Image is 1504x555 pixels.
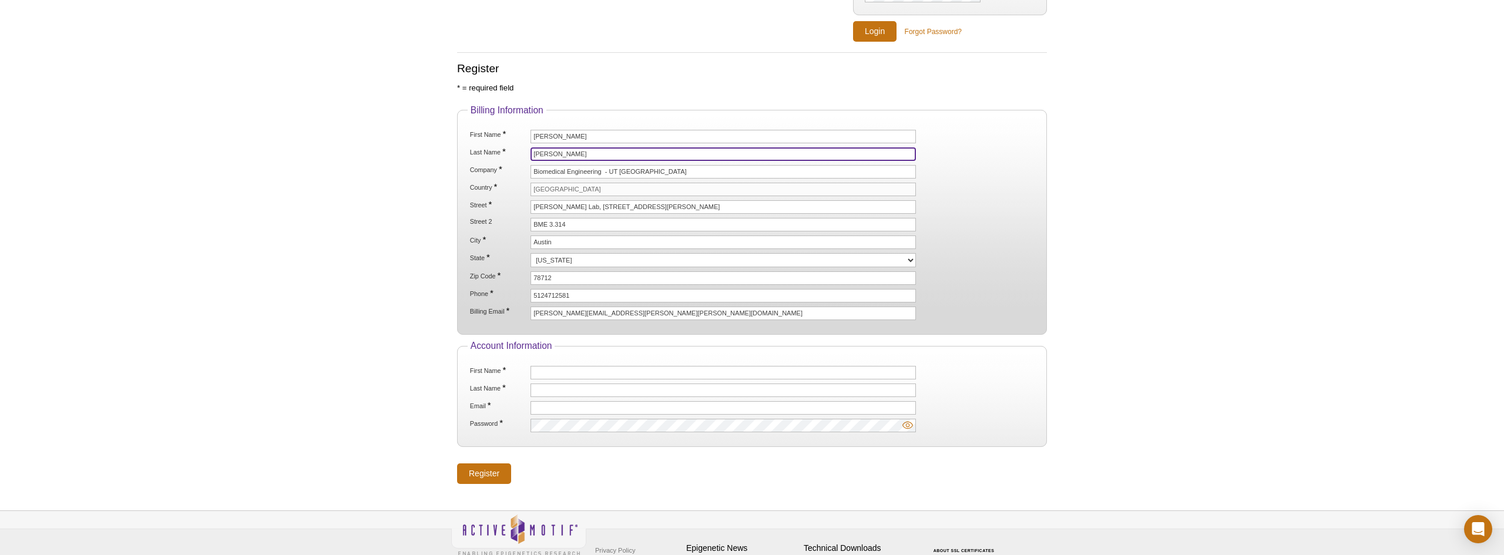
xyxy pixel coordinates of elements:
[469,218,529,226] label: Street 2
[469,384,529,392] label: Last Name
[457,83,1047,93] p: * = required field
[469,419,529,428] label: Password
[853,21,897,42] input: Login
[468,105,546,116] legend: Billing Information
[469,236,529,244] label: City
[469,200,529,209] label: Street
[469,147,529,156] label: Last Name
[469,366,529,375] label: First Name
[469,183,529,191] label: Country
[469,165,529,174] label: Company
[469,253,529,262] label: State
[902,420,913,430] img: password-eye.svg
[469,271,529,280] label: Zip Code
[1464,515,1492,543] div: Open Intercom Messenger
[457,463,511,484] input: Register
[469,401,529,410] label: Email
[905,26,962,37] a: Forgot Password?
[934,549,995,553] a: ABOUT SSL CERTIFICATES
[686,543,798,553] h4: Epigenetic News
[804,543,915,553] h4: Technical Downloads
[469,307,529,315] label: Billing Email
[468,341,555,351] legend: Account Information
[469,130,529,139] label: First Name
[457,63,1047,74] h2: Register
[469,289,529,298] label: Phone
